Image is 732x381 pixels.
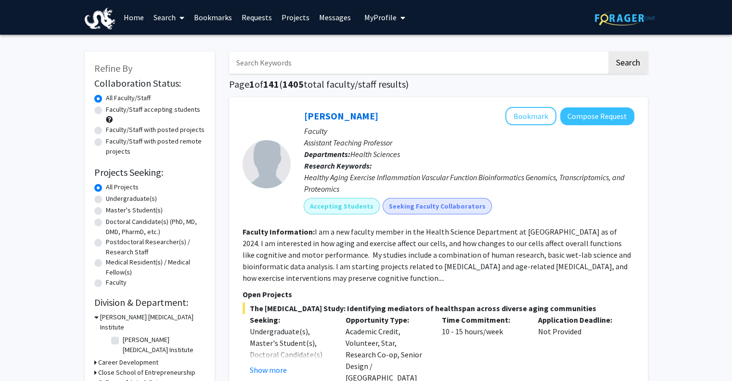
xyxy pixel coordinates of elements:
a: [PERSON_NAME] [304,110,378,122]
label: All Faculty/Staff [106,93,151,103]
label: Master's Student(s) [106,205,163,215]
button: Compose Request to Meghan Smith [560,107,634,125]
p: Faculty [304,125,634,137]
mat-chip: Seeking Faculty Collaborators [383,198,491,214]
span: 1405 [283,78,304,90]
label: Doctoral Candidate(s) (PhD, MD, DMD, PharmD, etc.) [106,217,205,237]
a: Messages [314,0,356,34]
a: Requests [237,0,277,34]
p: Open Projects [243,289,634,300]
span: My Profile [364,13,397,22]
label: Postdoctoral Researcher(s) / Research Staff [106,237,205,257]
p: Seeking: [250,314,332,326]
iframe: Chat [7,338,41,374]
b: Research Keywords: [304,161,372,171]
button: Search [608,52,648,74]
span: The [MEDICAL_DATA] Study: Identifying mediators of healthspan across diverse aging communities [243,302,634,314]
p: Assistant Teaching Professor [304,137,634,148]
a: Bookmarks [189,0,237,34]
label: [PERSON_NAME] [MEDICAL_DATA] Institute [123,335,203,355]
label: Medical Resident(s) / Medical Fellow(s) [106,257,205,277]
img: ForagerOne Logo [595,11,655,26]
div: Healthy Aging Exercise Inflammation Vascular Function Bioinformatics Genomics, Transcriptomics, a... [304,171,634,195]
a: Home [119,0,149,34]
fg-read-more: I am a new faculty member in the Health Science Department at [GEOGRAPHIC_DATA] as of 2024. I am ... [243,227,631,283]
label: Undergraduate(s) [106,194,157,204]
h3: Close School of Entrepreneurship [98,368,195,378]
h2: Collaboration Status: [94,78,205,89]
mat-chip: Accepting Students [304,198,379,214]
h2: Division & Department: [94,297,205,308]
label: Faculty [106,277,127,288]
p: Application Deadline: [538,314,620,326]
h2: Projects Seeking: [94,167,205,178]
span: 1 [249,78,255,90]
h1: Page of ( total faculty/staff results) [229,79,648,90]
h3: Career Development [98,357,158,368]
button: Add Meghan Smith to Bookmarks [505,107,556,125]
button: Show more [250,364,287,376]
p: Time Commitment: [442,314,524,326]
input: Search Keywords [229,52,607,74]
label: Faculty/Staff accepting students [106,105,200,115]
a: Projects [277,0,314,34]
b: Faculty Information: [243,227,315,236]
label: All Projects [106,182,139,192]
label: Faculty/Staff with posted remote projects [106,136,205,157]
a: Search [149,0,189,34]
p: Opportunity Type: [346,314,427,326]
label: Faculty/Staff with posted projects [106,125,205,135]
h3: [PERSON_NAME] [MEDICAL_DATA] Institute [100,312,205,332]
span: Health Sciences [350,149,400,159]
span: Refine By [94,62,132,74]
b: Departments: [304,149,350,159]
span: 141 [263,78,279,90]
img: Drexel University Logo [85,8,116,29]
